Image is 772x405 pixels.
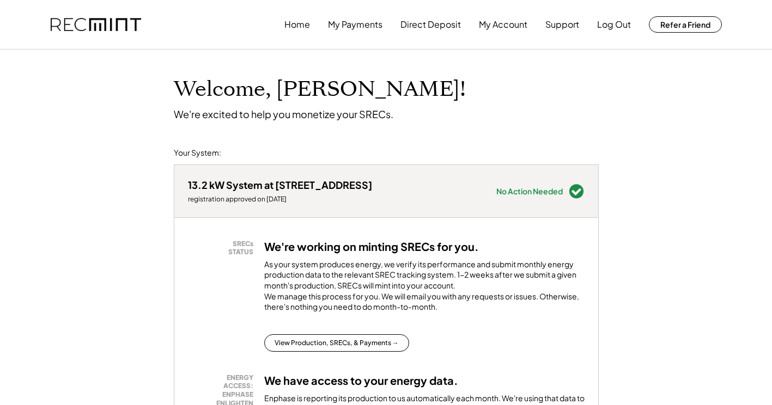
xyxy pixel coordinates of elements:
[284,14,310,35] button: Home
[479,14,527,35] button: My Account
[188,179,372,191] div: 13.2 kW System at [STREET_ADDRESS]
[264,373,458,388] h3: We have access to your energy data.
[496,187,563,195] div: No Action Needed
[649,16,722,33] button: Refer a Friend
[264,334,409,352] button: View Production, SRECs, & Payments →
[545,14,579,35] button: Support
[264,259,585,318] div: As your system produces energy, we verify its performance and submit monthly energy production da...
[328,14,382,35] button: My Payments
[597,14,631,35] button: Log Out
[174,77,466,102] h1: Welcome, [PERSON_NAME]!
[51,18,141,32] img: recmint-logotype%403x.png
[188,195,372,204] div: registration approved on [DATE]
[264,240,479,254] h3: We're working on minting SRECs for you.
[193,240,253,256] div: SRECs STATUS
[174,148,221,158] div: Your System:
[174,108,393,120] div: We're excited to help you monetize your SRECs.
[400,14,461,35] button: Direct Deposit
